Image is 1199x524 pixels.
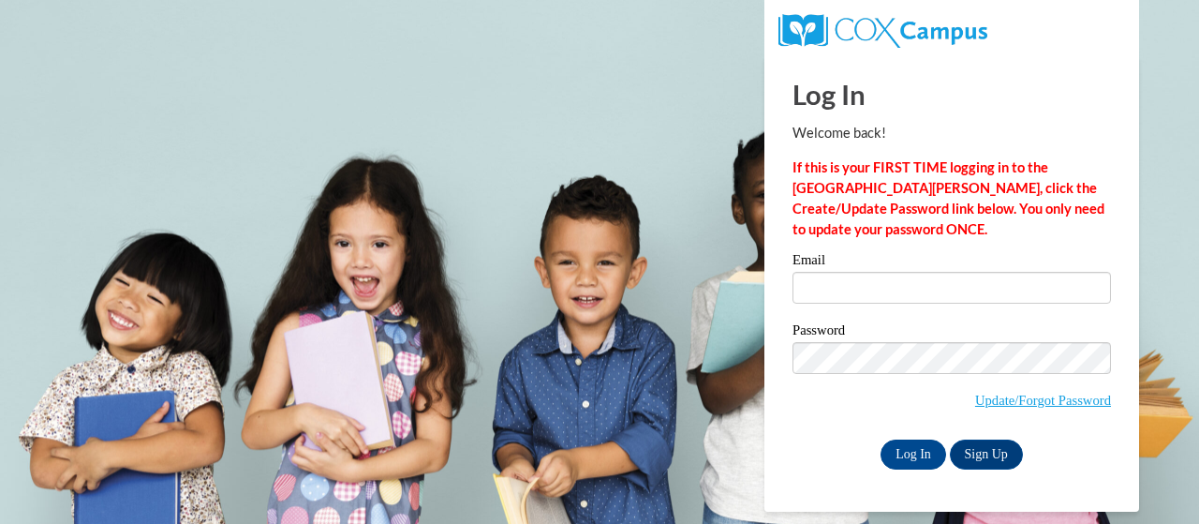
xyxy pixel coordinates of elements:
[792,253,1111,272] label: Email
[950,440,1023,470] a: Sign Up
[792,75,1111,113] h1: Log In
[792,159,1104,237] strong: If this is your FIRST TIME logging in to the [GEOGRAPHIC_DATA][PERSON_NAME], click the Create/Upd...
[881,440,946,470] input: Log In
[778,22,987,37] a: COX Campus
[792,123,1111,143] p: Welcome back!
[778,14,987,48] img: COX Campus
[792,323,1111,342] label: Password
[975,393,1111,408] a: Update/Forgot Password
